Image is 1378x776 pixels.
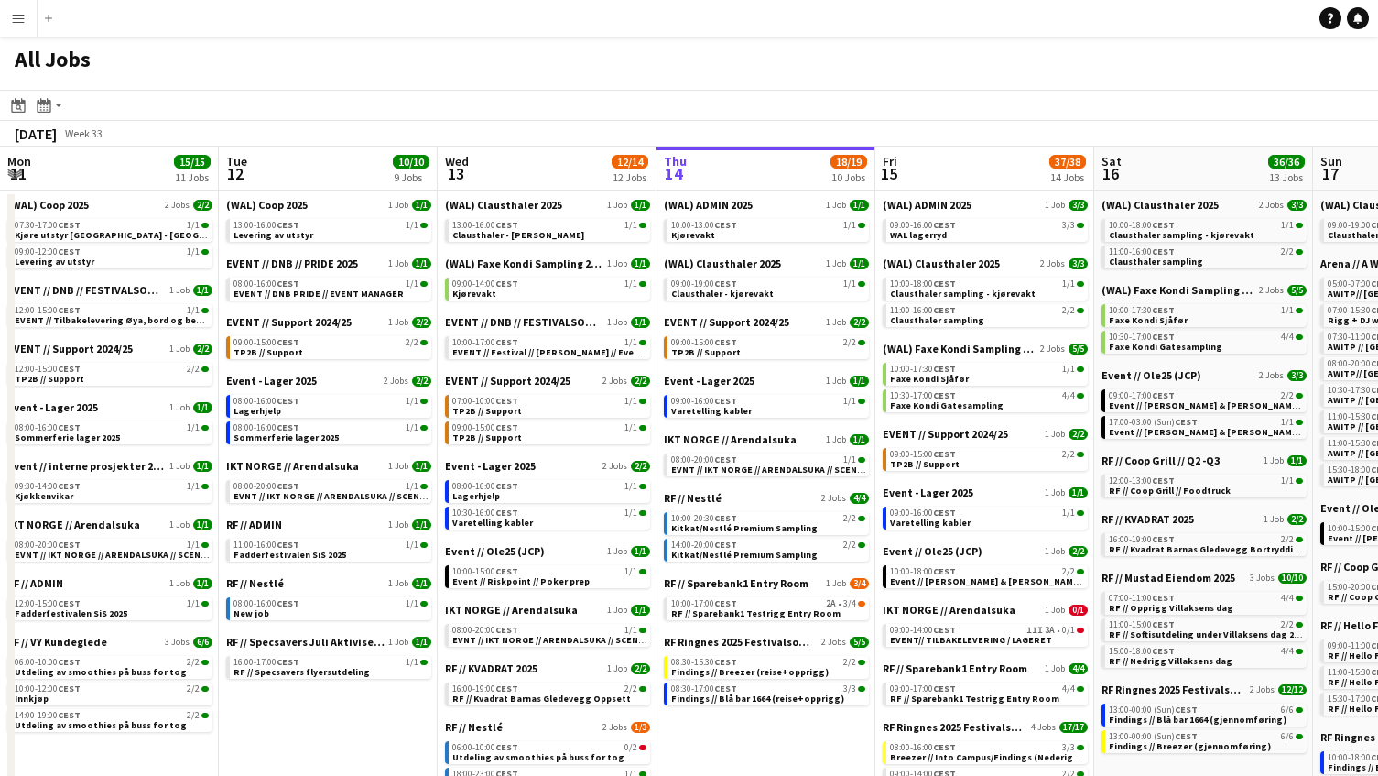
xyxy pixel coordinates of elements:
[7,459,212,518] div: Event // interne prosjekter 20251 Job1/109:30-14:00CEST1/1Kjøkkenvikar
[445,198,650,257] div: (WAL) Clausthaler 20251 Job1/113:00-16:00CEST1/1Clausthaler - [PERSON_NAME]
[1264,455,1284,466] span: 1 Job
[58,219,81,231] span: CEST
[631,258,650,269] span: 1/1
[890,278,1084,299] a: 10:00-18:00CEST1/1Clausthaler sampling - kjørevakt
[1062,365,1075,374] span: 1/1
[1101,283,1307,297] a: (WAL) Faxe Kondi Sampling 20252 Jobs5/5
[624,423,637,432] span: 1/1
[883,257,1088,270] a: (WAL) Clausthaler 20252 Jobs3/3
[445,315,650,374] div: EVENT // DNB // FESTIVALSOMMER 20251 Job1/110:00-17:00CEST1/1EVENT // Festival // [PERSON_NAME] /...
[890,279,956,289] span: 10:00-18:00
[165,200,190,211] span: 2 Jobs
[452,336,646,357] a: 10:00-17:00CEST1/1EVENT // Festival // [PERSON_NAME] // Event Manager
[1101,368,1201,382] span: Event // Ole25 (JCP)
[412,376,431,387] span: 2/2
[1109,306,1175,315] span: 10:00-17:30
[193,344,212,355] span: 2/2
[187,306,200,315] span: 1/1
[1040,258,1065,269] span: 2 Jobs
[233,278,428,299] a: 08:00-16:00CEST1/1EVENT // DNB PRIDE // EVENT MANAGER
[883,257,1088,342] div: (WAL) Clausthaler 20252 Jobs3/310:00-18:00CEST1/1Clausthaler sampling - kjørevakt11:00-16:00CEST2...
[890,458,960,470] span: TP2B // Support
[671,219,865,240] a: 10:00-13:00CEST1/1Kjørevakt
[843,397,856,406] span: 1/1
[1069,200,1088,211] span: 3/3
[933,304,956,316] span: CEST
[7,283,212,342] div: EVENT // DNB // FESTIVALSOMMER 20251 Job1/112:00-15:00CEST1/1EVENT // Tilbakelevering Øya, bord o...
[890,219,1084,240] a: 09:00-16:00CEST3/3WAL lagerryd
[1281,418,1294,427] span: 1/1
[624,279,637,289] span: 1/1
[1069,429,1088,440] span: 2/2
[7,400,98,414] span: Event - Lager 2025
[1045,200,1065,211] span: 1 Job
[406,221,418,230] span: 1/1
[664,374,754,388] span: Event - Lager 2025
[452,219,646,240] a: 13:00-16:00CEST1/1Clausthaler - [PERSON_NAME]
[850,317,869,328] span: 2/2
[1069,258,1088,269] span: 3/3
[277,421,299,433] span: CEST
[1062,450,1075,459] span: 2/2
[883,198,1088,212] a: (WAL) ADMIN 20251 Job3/3
[664,198,753,212] span: (WAL) ADMIN 2025
[671,454,865,475] a: 08:00-20:00CEST1/1EVNT // IKT NORGE // ARENDALSUKA // SCENE-MESTER
[933,389,956,401] span: CEST
[233,405,281,417] span: Lagerhjelp
[883,342,1088,427] div: (WAL) Faxe Kondi Sampling 20252 Jobs5/510:00-17:30CEST1/1Faxe Kondi Sjåfør10:30-17:00CEST4/4Faxe ...
[883,257,1000,270] span: (WAL) Clausthaler 2025
[15,256,94,268] span: Levering av utstyr
[15,373,84,385] span: TP2B // Support
[1062,279,1075,289] span: 1/1
[187,365,200,374] span: 2/2
[187,221,200,230] span: 1/1
[233,229,313,241] span: Levering av utstyr
[883,427,1008,441] span: EVENT // Support 2024/25
[1281,306,1294,315] span: 1/1
[187,423,200,432] span: 1/1
[1175,416,1198,428] span: CEST
[850,200,869,211] span: 1/1
[226,315,431,374] div: EVENT // Support 2024/251 Job2/209:00-15:00CEST2/2TP2B // Support
[452,395,646,416] a: 07:00-10:00CEST1/1TP2B // Support
[233,432,339,443] span: Sommerferie lager 2025
[412,258,431,269] span: 1/1
[406,279,418,289] span: 1/1
[890,389,1084,410] a: 10:30-17:00CEST4/4Faxe Kondi Gatesampling
[7,400,212,414] a: Event - Lager 20251 Job1/1
[850,376,869,387] span: 1/1
[412,200,431,211] span: 1/1
[495,278,518,290] span: CEST
[15,306,81,315] span: 12:00-15:00
[890,221,956,230] span: 09:00-16:00
[664,257,781,270] span: (WAL) Clausthaler 2025
[233,423,299,432] span: 08:00-16:00
[233,397,299,406] span: 08:00-16:00
[452,397,518,406] span: 07:00-10:00
[495,395,518,407] span: CEST
[714,336,737,348] span: CEST
[1109,314,1188,326] span: Faxe Kondi Sjåfør
[826,258,846,269] span: 1 Job
[15,432,120,443] span: Sommerferie lager 2025
[226,257,431,270] a: EVENT // DNB // PRIDE 20251 Job1/1
[843,279,856,289] span: 1/1
[624,397,637,406] span: 1/1
[1109,219,1303,240] a: 10:00-18:00CEST1/1Clausthaler sampling - kjørevakt
[826,200,846,211] span: 1 Job
[406,397,418,406] span: 1/1
[388,258,408,269] span: 1 Job
[1259,285,1284,296] span: 2 Jobs
[890,363,1084,384] a: 10:00-17:30CEST1/1Faxe Kondi Sjåfør
[1062,306,1075,315] span: 2/2
[671,279,737,289] span: 09:00-19:00
[671,395,865,416] a: 09:00-16:00CEST1/1Varetelling kabler
[883,427,1088,486] div: EVENT // Support 2024/251 Job2/209:00-15:00CEST2/2TP2B // Support
[664,198,869,212] a: (WAL) ADMIN 20251 Job1/1
[933,448,956,460] span: CEST
[826,434,846,445] span: 1 Job
[15,314,216,326] span: EVENT // Tilbakelevering Øya, bord og benker
[15,247,81,257] span: 09:00-12:00
[445,257,603,270] span: (WAL) Faxe Kondi Sampling 2025
[883,342,1088,355] a: (WAL) Faxe Kondi Sampling 20252 Jobs5/5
